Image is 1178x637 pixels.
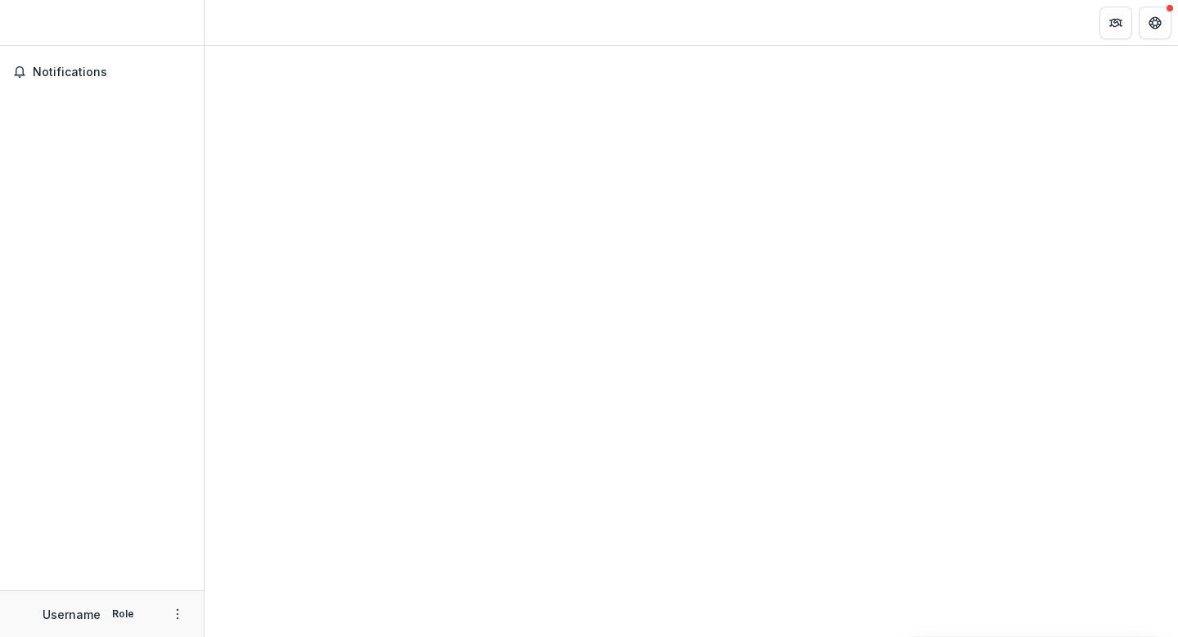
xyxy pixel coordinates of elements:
[168,604,187,624] button: More
[33,66,191,79] span: Notifications
[1139,7,1171,39] button: Get Help
[7,59,197,85] button: Notifications
[43,606,101,623] p: Username
[1099,7,1132,39] button: Partners
[107,607,139,621] p: Role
